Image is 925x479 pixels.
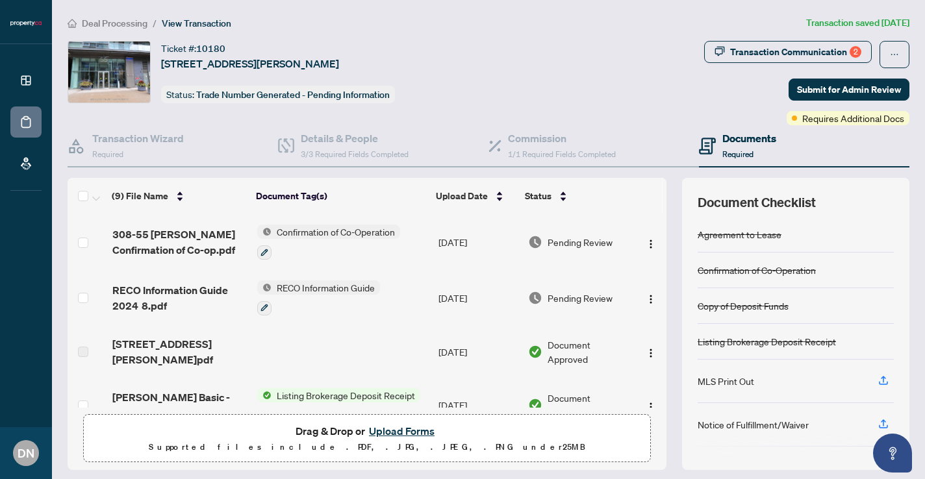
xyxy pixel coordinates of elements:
[806,16,909,31] article: Transaction saved [DATE]
[431,178,520,214] th: Upload Date
[646,402,656,412] img: Logo
[68,42,150,103] img: IMG-C12335270_1.jpg
[433,214,523,270] td: [DATE]
[508,130,616,146] h4: Commission
[508,149,616,159] span: 1/1 Required Fields Completed
[528,235,542,249] img: Document Status
[698,374,754,388] div: MLS Print Out
[548,235,613,249] span: Pending Review
[257,225,400,260] button: Status IconConfirmation of Co-Operation
[162,18,231,29] span: View Transaction
[698,263,816,277] div: Confirmation of Co-Operation
[890,50,899,59] span: ellipsis
[704,41,872,63] button: Transaction Communication2
[92,130,184,146] h4: Transaction Wizard
[161,41,225,56] div: Ticket #:
[797,79,901,100] span: Submit for Admin Review
[301,130,409,146] h4: Details & People
[82,18,147,29] span: Deal Processing
[436,189,488,203] span: Upload Date
[68,19,77,28] span: home
[257,280,272,295] img: Status Icon
[640,232,661,252] button: Logo
[433,270,523,326] td: [DATE]
[161,56,339,71] span: [STREET_ADDRESS][PERSON_NAME]
[433,378,523,434] td: [DATE]
[153,16,157,31] li: /
[196,89,390,101] span: Trade Number Generated - Pending Information
[698,334,836,349] div: Listing Brokerage Deposit Receipt
[257,280,380,315] button: Status IconRECO Information Guide
[257,388,272,402] img: Status Icon
[646,294,656,304] img: Logo
[196,43,225,55] span: 10180
[722,130,776,146] h4: Documents
[365,423,438,439] button: Upload Forms
[520,178,631,214] th: Status
[112,189,168,203] span: (9) File Name
[107,178,251,214] th: (9) File Name
[548,338,629,366] span: Document Approved
[873,434,912,473] button: Open asap
[525,189,551,203] span: Status
[640,395,661,415] button: Logo
[789,79,909,101] button: Submit for Admin Review
[251,178,431,214] th: Document Tag(s)
[296,423,438,439] span: Drag & Drop or
[92,149,123,159] span: Required
[272,225,400,239] span: Confirmation of Co-Operation
[698,193,816,212] span: Document Checklist
[92,439,642,455] p: Supported files include .PDF, .JPG, .JPEG, .PNG under 25 MB
[301,149,409,159] span: 3/3 Required Fields Completed
[698,417,809,432] div: Notice of Fulfillment/Waiver
[112,282,247,313] span: RECO Information Guide 2024 8.pdf
[112,389,247,421] span: [PERSON_NAME] Basic - Deposit Receipt.jpeg
[84,415,650,463] span: Drag & Drop orUpload FormsSupported files include .PDF, .JPG, .JPEG, .PNG under25MB
[272,388,420,402] span: Listing Brokerage Deposit Receipt
[640,288,661,308] button: Logo
[528,398,542,412] img: Document Status
[528,345,542,359] img: Document Status
[433,326,523,378] td: [DATE]
[722,149,754,159] span: Required
[528,291,542,305] img: Document Status
[698,299,789,313] div: Copy of Deposit Funds
[640,341,661,362] button: Logo
[161,86,395,103] div: Status:
[257,388,420,423] button: Status IconListing Brokerage Deposit Receipt
[548,291,613,305] span: Pending Review
[10,19,42,27] img: logo
[802,111,904,125] span: Requires Additional Docs
[18,444,34,462] span: DN
[548,391,629,419] span: Document Approved
[646,348,656,358] img: Logo
[257,225,272,239] img: Status Icon
[112,336,247,367] span: [STREET_ADDRESS][PERSON_NAME]pdf
[646,239,656,249] img: Logo
[272,280,380,295] span: RECO Information Guide
[730,42,861,62] div: Transaction Communication
[698,227,781,241] div: Agreement to Lease
[112,227,247,258] span: 308-55 [PERSON_NAME] Confirmation of Co-op.pdf
[850,46,861,58] div: 2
